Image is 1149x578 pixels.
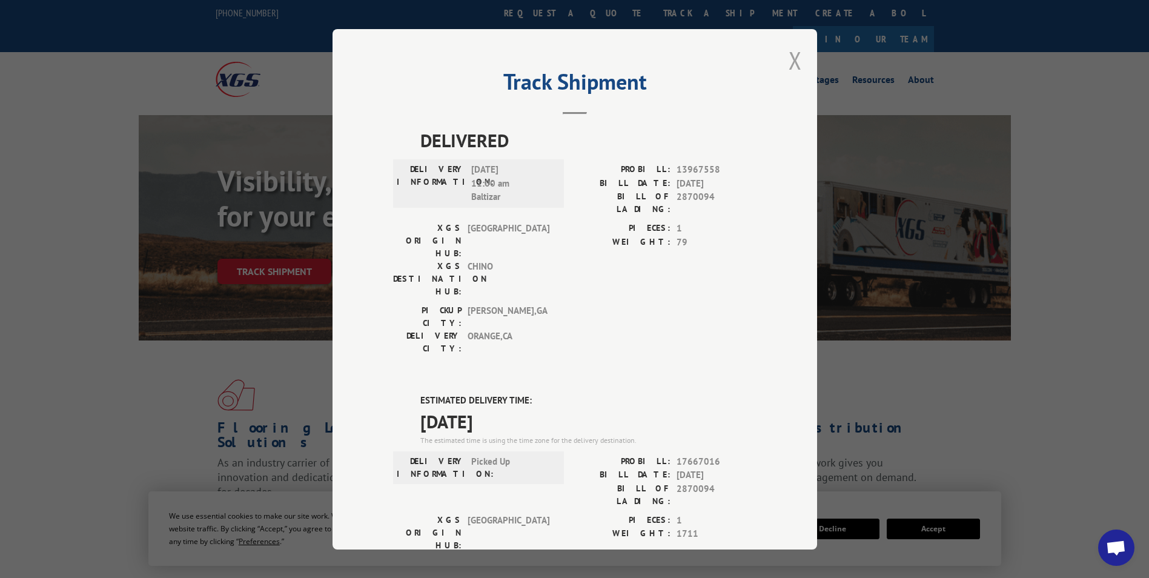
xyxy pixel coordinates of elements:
span: [GEOGRAPHIC_DATA] [468,513,549,551]
label: WEIGHT: [575,527,671,541]
label: BILL OF LADING: [575,482,671,507]
label: WEIGHT: [575,235,671,249]
label: PIECES: [575,222,671,236]
label: BILL DATE: [575,176,671,190]
span: ORANGE , CA [468,330,549,355]
label: XGS ORIGIN HUB: [393,222,462,260]
label: PICKUP CITY: [393,304,462,330]
span: [PERSON_NAME] , GA [468,304,549,330]
h2: Track Shipment [393,73,757,96]
span: 1711 [677,527,757,541]
label: PROBILL: [575,454,671,468]
label: PROBILL: [575,163,671,177]
span: DELIVERED [420,127,757,154]
label: DELIVERY CITY: [393,330,462,355]
span: 1 [677,513,757,527]
span: 2870094 [677,190,757,216]
label: DELIVERY INFORMATION: [397,163,465,204]
label: XGS DESTINATION HUB: [393,260,462,298]
span: 17667016 [677,454,757,468]
button: Close modal [789,44,802,76]
span: [GEOGRAPHIC_DATA] [468,222,549,260]
label: BILL OF LADING: [575,190,671,216]
span: [DATE] [677,468,757,482]
span: CHINO [468,260,549,298]
span: [DATE] [420,407,757,434]
span: [DATE] [677,176,757,190]
span: 1 [677,222,757,236]
label: BILL DATE: [575,468,671,482]
label: ESTIMATED DELIVERY TIME: [420,394,757,408]
span: [DATE] 11:00 am Baltizar [471,163,553,204]
label: PIECES: [575,513,671,527]
label: XGS ORIGIN HUB: [393,513,462,551]
span: Picked Up [471,454,553,480]
span: 13967558 [677,163,757,177]
span: 2870094 [677,482,757,507]
label: DELIVERY INFORMATION: [397,454,465,480]
div: The estimated time is using the time zone for the delivery destination. [420,434,757,445]
span: 79 [677,235,757,249]
div: Open chat [1098,530,1134,566]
